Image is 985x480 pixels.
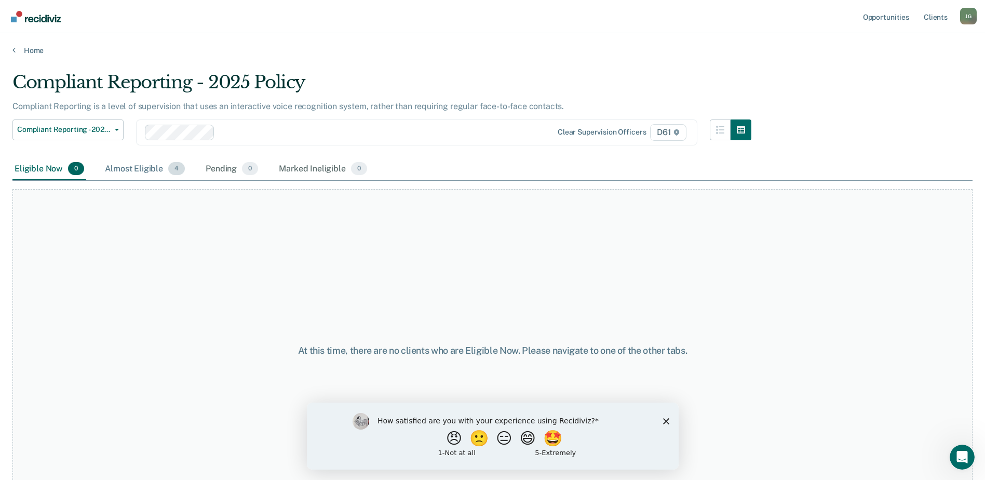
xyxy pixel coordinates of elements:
span: 4 [168,162,185,176]
div: At this time, there are no clients who are Eligible Now. Please navigate to one of the other tabs. [253,345,733,356]
div: Clear supervision officers [558,128,646,137]
div: Pending0 [204,158,260,181]
iframe: Intercom live chat [950,445,975,470]
img: Recidiviz [11,11,61,22]
p: Compliant Reporting is a level of supervision that uses an interactive voice recognition system, ... [12,101,564,111]
div: Eligible Now0 [12,158,86,181]
span: 0 [68,162,84,176]
div: J G [960,8,977,24]
div: Almost Eligible4 [103,158,187,181]
span: Compliant Reporting - 2025 Policy [17,125,111,134]
span: 0 [242,162,258,176]
span: 0 [351,162,367,176]
div: Marked Ineligible0 [277,158,369,181]
a: Home [12,46,973,55]
span: D61 [650,124,686,141]
button: Profile dropdown button [960,8,977,24]
button: Compliant Reporting - 2025 Policy [12,119,124,140]
iframe: Survey by Kim from Recidiviz [307,403,679,470]
div: Compliant Reporting - 2025 Policy [12,72,751,101]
